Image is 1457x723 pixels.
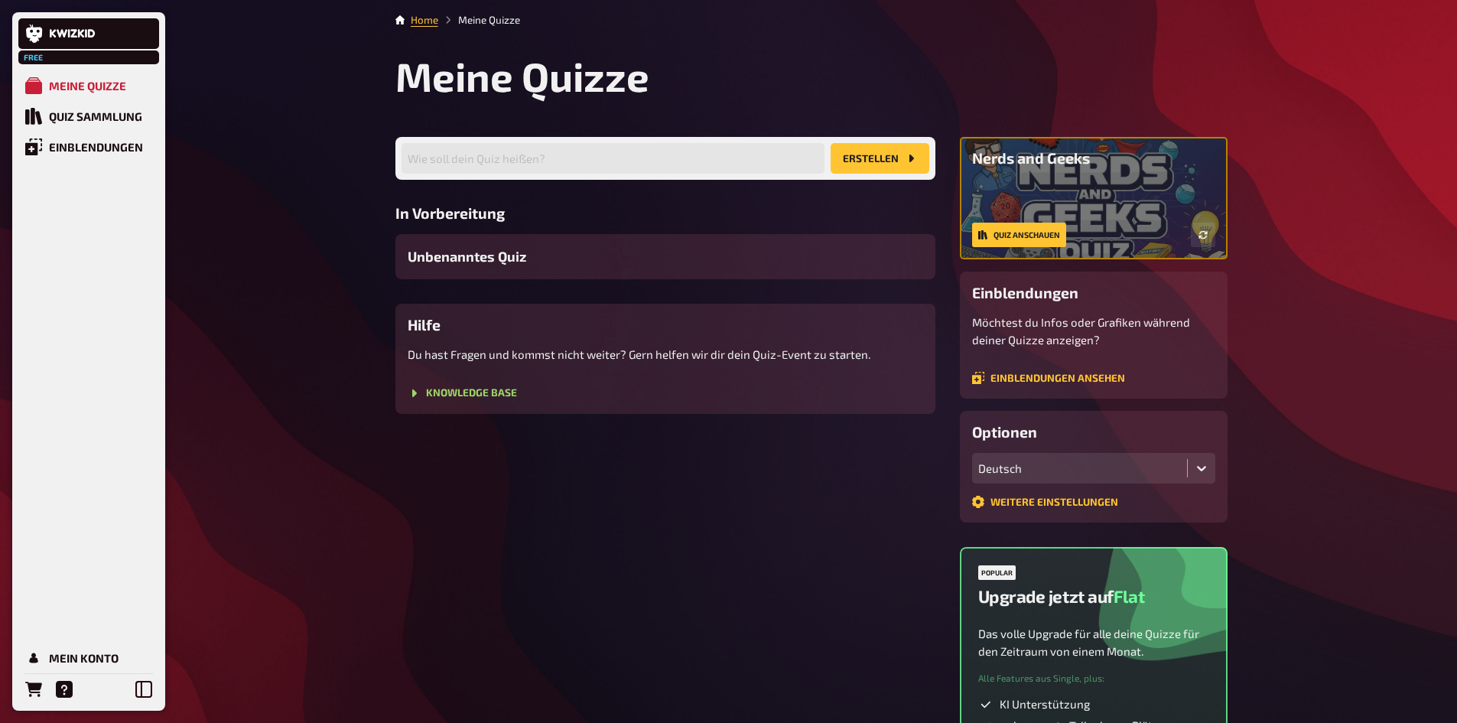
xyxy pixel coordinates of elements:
div: Mein Konto [49,651,119,665]
h3: Nerds and Geeks [972,149,1215,167]
h3: Hilfe [408,316,923,334]
a: Hilfe [49,674,80,705]
a: Meine Quizze [18,70,159,101]
div: Deutsch [978,461,1181,475]
div: Quiz Sammlung [49,109,142,123]
input: Wie soll dein Quiz heißen? [402,143,824,174]
a: Einblendungen [18,132,159,162]
span: Flat [1114,586,1144,607]
button: Erstellen [831,143,929,174]
h3: In Vorbereitung [395,204,935,222]
span: Unbenanntes Quiz [408,246,526,267]
div: Einblendungen [49,140,143,154]
a: Weitere Einstellungen [972,496,1118,508]
a: Knowledge Base [408,387,517,399]
h1: Meine Quizze [395,52,1228,100]
p: Du hast Fragen und kommst nicht weiter? Gern helfen wir dir dein Quiz-Event zu starten. [408,346,923,363]
a: Mein Konto [18,643,159,673]
li: Home [411,12,438,28]
a: Quiz anschauen [972,223,1066,247]
p: Das volle Upgrade für alle deine Quizze für den Zeitraum von einem Monat. [978,625,1209,659]
h3: Einblendungen [972,284,1215,301]
a: Einblendungen ansehen [972,372,1125,384]
small: Alle Features aus Single, plus : [978,672,1104,685]
a: Bestellungen [18,674,49,705]
h3: Optionen [972,423,1215,441]
h2: Upgrade jetzt auf [978,586,1145,607]
span: Free [20,53,47,62]
a: Home [411,14,438,26]
p: Möchtest du Infos oder Grafiken während deiner Quizze anzeigen? [972,314,1215,348]
span: KI Unterstützung [1000,697,1090,712]
a: Quiz Sammlung [18,101,159,132]
li: Meine Quizze [438,12,520,28]
div: Popular [978,565,1016,580]
div: Meine Quizze [49,79,126,93]
a: Unbenanntes Quiz [395,234,935,279]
